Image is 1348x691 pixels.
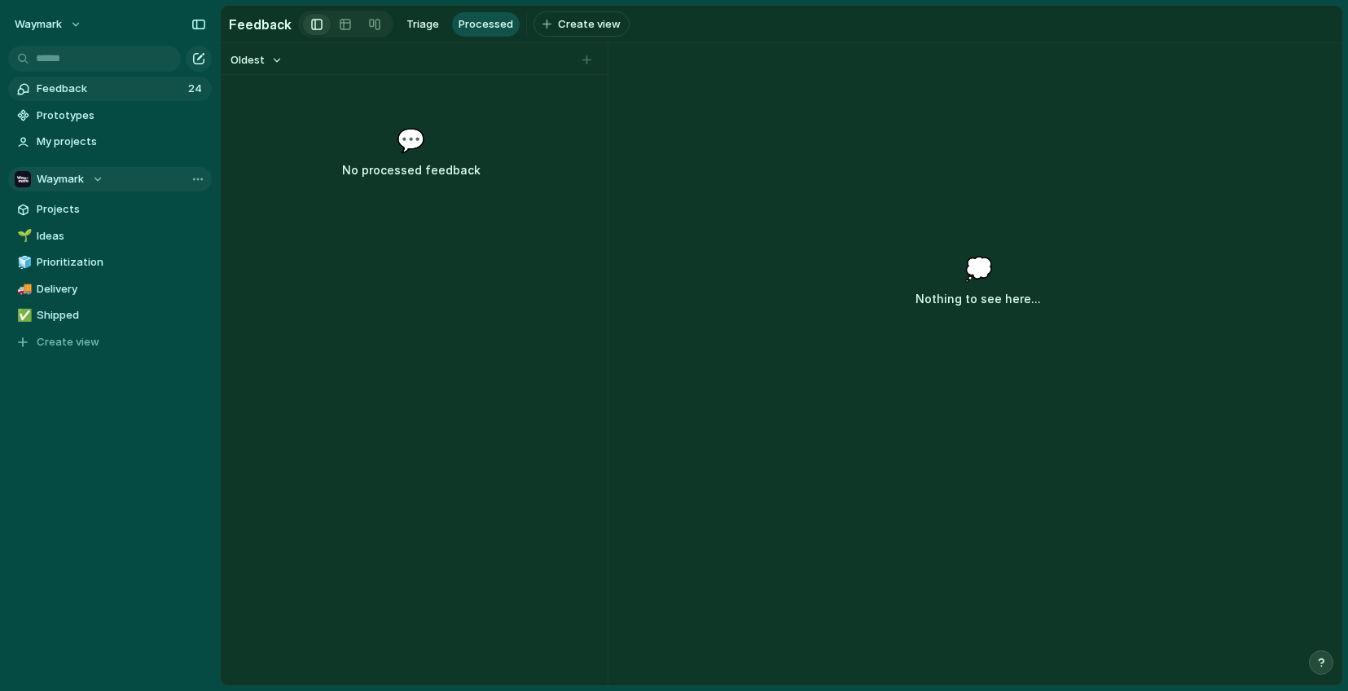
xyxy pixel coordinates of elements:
span: Feedback [37,81,183,97]
a: 🚚Delivery [8,277,212,301]
a: My projects [8,130,212,154]
span: Create view [558,16,621,33]
a: Processed [452,12,520,37]
button: Oldest [228,50,285,71]
img: Profile image for Christian [69,9,95,35]
a: Triage [400,12,446,37]
a: ✅Shipped [8,303,212,328]
div: You’ll get replies here and in your email: ✉️ [26,281,254,345]
div: Hi - I'd like to know 1. how much is the zoom support, and is it available [DATE]? 2. any plans t... [72,121,300,249]
span: Processed [459,16,513,33]
button: Send a message… [279,527,305,553]
span: My projects [37,134,206,150]
button: Emoji picker [51,534,64,547]
span: Waymark [37,171,84,187]
span: Prioritization [37,254,206,271]
div: Hi - I'd like to know 1. how much is the zoom support, and is it available [DATE]? 2. any plans t... [59,111,313,258]
div: 🧊 [17,253,29,272]
span: Waymark [15,16,62,33]
b: [PERSON_NAME][EMAIL_ADDRESS][DOMAIN_NAME] [26,314,248,343]
div: Michael says… [13,111,313,271]
button: Create view [8,330,212,354]
button: Waymark [7,11,90,37]
div: 🚚 [17,279,29,298]
textarea: Message… [14,500,312,527]
img: Profile image for Simon [46,9,72,35]
h1: Index [102,8,138,20]
span: Triage [406,16,439,33]
div: Close [286,7,315,36]
h3: No processed feedback [287,161,536,180]
h3: Nothing to see here... [915,289,1041,309]
h2: Feedback [229,15,292,34]
button: Upload attachment [25,534,38,547]
span: 24 [188,81,205,97]
div: Waiting for a teammate [16,469,310,482]
div: You’ll get replies here and in your email:✉️[PERSON_NAME][EMAIL_ADDRESS][DOMAIN_NAME]The team wil... [13,271,267,395]
button: Home [255,7,286,37]
button: 🧊 [15,254,31,271]
img: Profile image for Christian [96,469,109,482]
span: Oldest [231,52,265,68]
button: 🚚 [15,281,31,297]
a: Projects [8,197,212,222]
button: 🌱 [15,228,31,244]
a: Feedback24 [8,77,212,101]
div: Fin says… [13,271,313,431]
button: go back [11,7,42,37]
span: 💬 [397,123,425,157]
button: Start recording [103,534,116,547]
span: Create view [37,334,99,350]
div: ✅ [17,306,29,325]
div: Fin • AI Agent • 2m ago [26,398,141,407]
div: The team will be back 🕒 [26,353,254,385]
span: 💭 [964,252,993,286]
span: Ideas [37,228,206,244]
div: 🌱 [17,227,29,245]
a: Prototypes [8,103,212,128]
a: 🧊Prioritization [8,250,212,275]
a: 🌱Ideas [8,224,212,249]
span: Prototypes [37,108,206,124]
b: Later [DATE] [40,370,121,383]
span: Shipped [37,307,206,323]
button: Gif picker [77,534,90,547]
button: ✅ [15,307,31,323]
span: Projects [37,201,206,218]
p: Back later [DATE] [115,20,208,37]
button: Waymark [8,167,212,191]
img: Profile image for Simon [86,469,99,482]
span: Delivery [37,281,206,297]
button: Create view [533,11,630,37]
